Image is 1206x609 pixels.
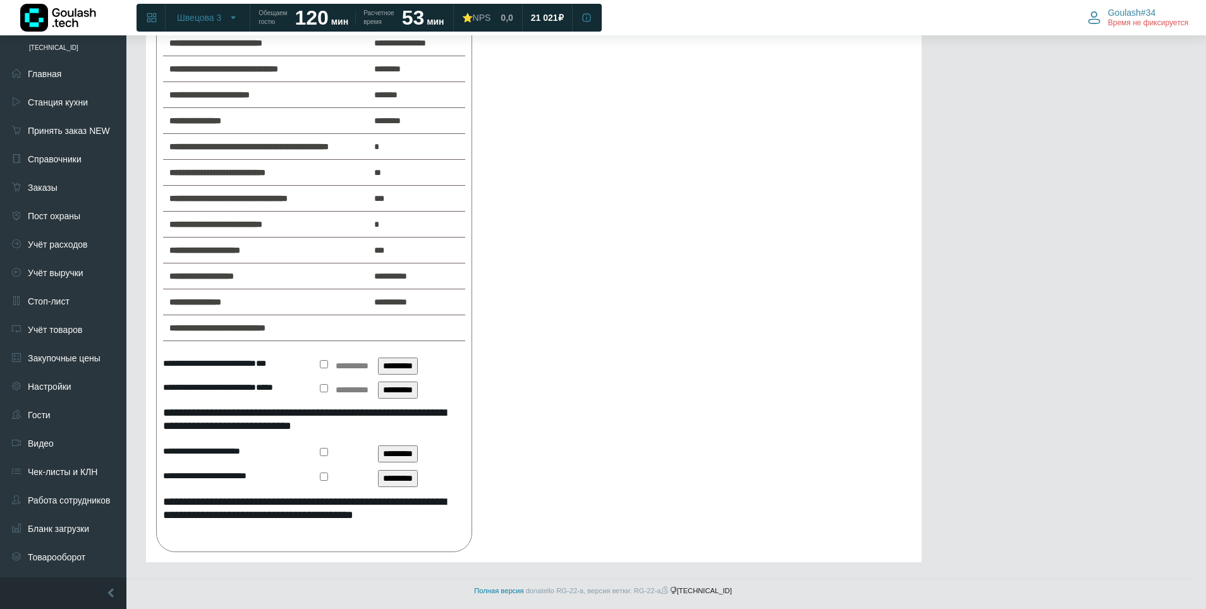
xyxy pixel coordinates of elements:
[454,6,521,29] a: ⭐NPS 0,0
[526,587,670,594] span: donatello RG-22-a, версия ветки: RG-22-a
[531,12,558,23] span: 21 021
[402,6,425,29] strong: 53
[177,12,221,23] span: Швецова 3
[259,9,287,27] span: Обещаем гостю
[169,8,246,28] button: Швецова 3
[20,4,96,32] img: Логотип компании Goulash.tech
[13,579,1193,603] footer: [TECHNICAL_ID]
[523,6,571,29] a: 21 021 ₽
[462,12,491,23] div: ⭐
[558,12,564,23] span: ₽
[295,6,328,29] strong: 120
[1080,4,1196,31] button: Goulash#34 Время не фиксируется
[474,587,523,594] a: Полная версия
[1108,18,1188,28] span: Время не фиксируется
[427,16,444,27] span: мин
[331,16,348,27] span: мин
[363,9,394,27] span: Расчетное время
[501,12,513,23] span: 0,0
[251,6,451,29] a: Обещаем гостю 120 мин Расчетное время 53 мин
[473,13,491,23] span: NPS
[1108,7,1156,18] span: Goulash#34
